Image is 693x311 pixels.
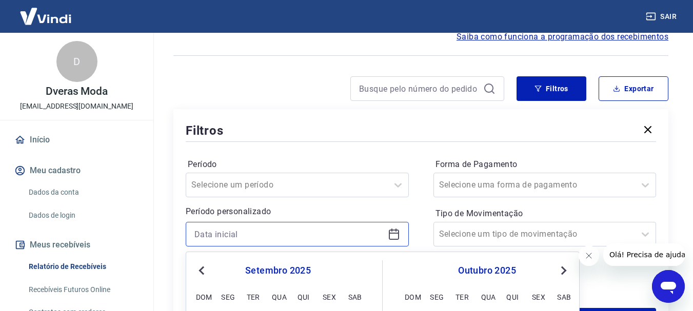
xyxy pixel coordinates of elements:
button: Meu cadastro [12,159,141,182]
p: Período personalizado [186,205,409,218]
div: seg [430,291,442,303]
span: Olá! Precisa de ajuda? [6,7,86,15]
iframe: Fechar mensagem [579,245,599,266]
label: Tipo de Movimentação [435,208,655,220]
h5: Filtros [186,122,224,139]
img: Vindi [12,1,79,32]
div: qua [481,291,493,303]
a: Saiba como funciona a programação dos recebimentos [457,31,668,43]
div: setembro 2025 [194,264,362,277]
div: dom [196,291,208,303]
a: Relatório de Recebíveis [25,256,141,277]
div: ter [247,291,259,303]
a: Início [12,129,141,151]
button: Filtros [517,76,586,101]
div: sab [348,291,361,303]
div: qua [272,291,284,303]
label: Período [188,158,407,171]
p: [EMAIL_ADDRESS][DOMAIN_NAME] [20,101,133,112]
label: Forma de Pagamento [435,158,655,171]
div: dom [405,291,417,303]
div: sex [532,291,544,303]
button: Exportar [599,76,668,101]
a: Dados da conta [25,182,141,203]
div: qui [506,291,519,303]
iframe: Mensagem da empresa [603,243,685,266]
div: sex [323,291,335,303]
div: seg [221,291,233,303]
button: Meus recebíveis [12,234,141,256]
input: Busque pelo número do pedido [359,81,479,96]
div: qui [298,291,310,303]
button: Previous Month [195,264,208,277]
a: Dados de login [25,205,141,226]
div: ter [456,291,468,303]
iframe: Botão para abrir a janela de mensagens [652,270,685,303]
div: D [56,41,97,82]
div: outubro 2025 [403,264,571,277]
input: Data inicial [194,226,384,242]
div: sab [557,291,569,303]
a: Recebíveis Futuros Online [25,279,141,300]
p: Dveras Moda [46,86,108,97]
button: Sair [644,7,681,26]
button: Next Month [558,264,570,277]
